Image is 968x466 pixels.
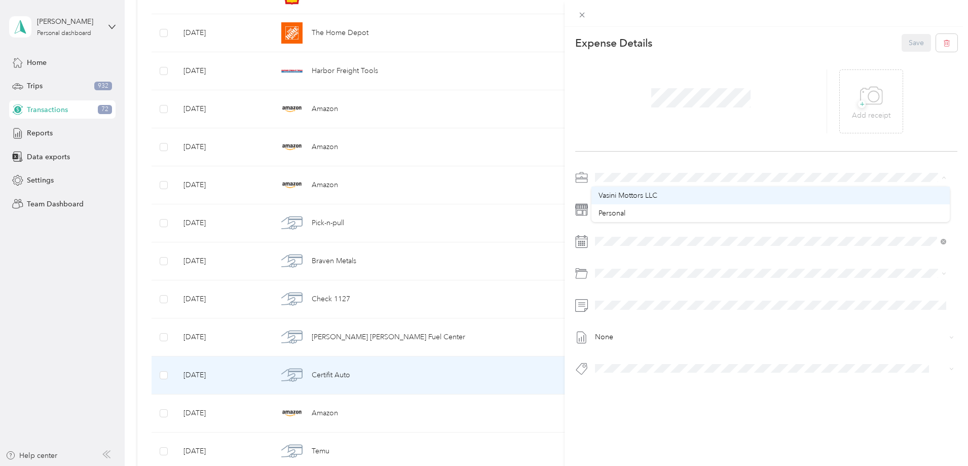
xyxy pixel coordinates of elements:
p: Expense Details [575,36,652,50]
span: + [858,100,866,108]
iframe: Everlance-gr Chat Button Frame [911,409,968,466]
span: Vasini Mottors LLC [599,191,657,200]
p: Add receipt [852,110,890,121]
span: None [595,334,613,341]
span: Personal [599,209,625,218]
